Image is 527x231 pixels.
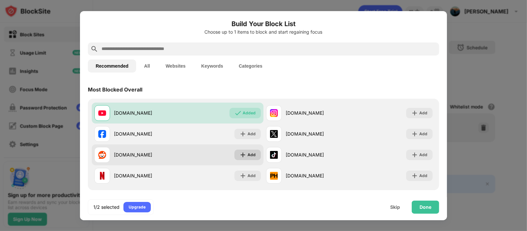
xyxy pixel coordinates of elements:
div: Skip [390,205,400,210]
img: favicons [270,172,278,180]
div: [DOMAIN_NAME] [286,172,349,179]
button: Websites [158,59,193,73]
img: favicons [98,151,106,159]
div: [DOMAIN_NAME] [114,151,178,158]
div: Most Blocked Overall [88,86,142,93]
div: Add [419,152,427,158]
div: Added [243,110,256,116]
button: Keywords [193,59,231,73]
div: Choose up to 1 items to block and start regaining focus [88,29,439,35]
img: favicons [270,151,278,159]
div: Add [248,173,256,179]
img: favicons [270,109,278,117]
div: Done [420,205,431,210]
button: All [136,59,158,73]
button: Recommended [88,59,136,73]
div: Add [248,152,256,158]
div: [DOMAIN_NAME] [286,109,349,116]
div: Upgrade [129,204,146,210]
div: [DOMAIN_NAME] [114,130,178,137]
button: Categories [231,59,270,73]
div: [DOMAIN_NAME] [114,172,178,179]
h6: Build Your Block List [88,19,439,29]
div: Add [419,131,427,137]
div: Add [248,131,256,137]
img: favicons [270,130,278,138]
div: Add [419,173,427,179]
img: favicons [98,109,106,117]
img: search.svg [90,45,98,53]
img: favicons [98,130,106,138]
img: favicons [98,172,106,180]
div: [DOMAIN_NAME] [286,151,349,158]
div: [DOMAIN_NAME] [286,130,349,137]
div: 1/2 selected [93,204,120,210]
div: [DOMAIN_NAME] [114,109,178,116]
div: Add [419,110,427,116]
